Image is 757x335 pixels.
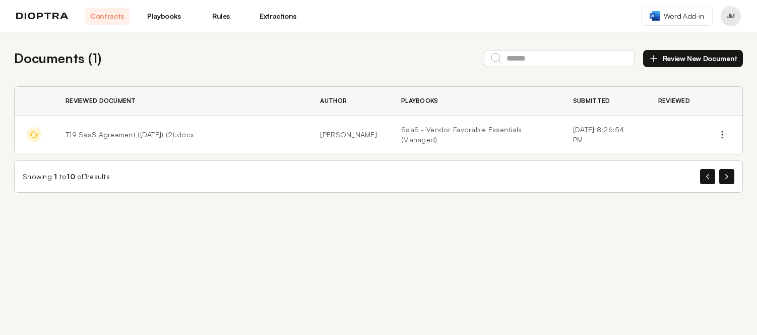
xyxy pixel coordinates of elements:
button: Previous [700,169,715,184]
th: Playbooks [389,87,561,116]
div: Showing to of results [23,172,110,182]
button: Profile menu [721,6,741,26]
span: 1 [84,172,87,181]
span: 1 [54,172,57,181]
span: T19 SaaS Agreement ([DATE]) (2).docx [66,130,194,139]
td: [DATE] 8:26:54 PM [561,116,646,154]
img: In Progress [27,127,41,142]
th: Reviewed [646,87,702,116]
th: Author [308,87,389,116]
a: Rules [199,8,243,25]
td: [PERSON_NAME] [308,116,389,154]
h2: Documents ( 1 ) [14,48,101,68]
a: Word Add-in [641,7,713,26]
button: Next [719,169,734,184]
a: Extractions [256,8,300,25]
th: Reviewed Document [53,87,308,116]
a: Playbooks [142,8,186,25]
a: SaaS - Vendor Favorable Essentials (Managed) [401,125,549,145]
span: 10 [67,172,75,181]
th: Submitted [561,87,646,116]
a: Contracts [85,8,130,25]
img: word [650,11,660,21]
img: logo [16,13,69,20]
span: Word Add-in [664,11,704,21]
button: Review New Document [643,50,743,67]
